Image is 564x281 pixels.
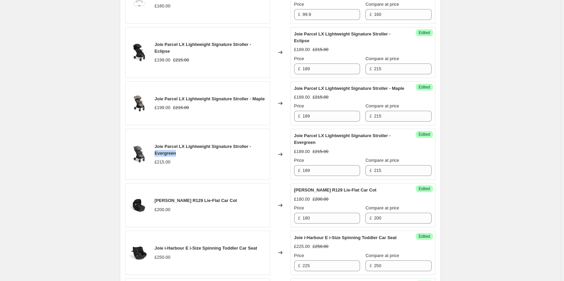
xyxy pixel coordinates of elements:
[365,2,399,7] span: Compare at price
[313,46,329,53] strike: £215.00
[298,113,301,119] span: £
[155,144,251,156] span: Joie Parcel LX Lightweight Signature Stroller - Evergreen
[294,235,397,240] span: Joie i-Harbour E i-Size Spinning Toddler Car Seat
[155,3,171,9] div: £160.00
[418,234,430,239] span: Edited
[129,195,149,215] img: Joie_Calmi_Car_Cot_Eclipse_1_80x.jpg
[155,104,171,111] div: £199.00
[155,159,171,165] div: £215.00
[365,253,399,258] span: Compare at price
[418,132,430,137] span: Edited
[369,66,372,71] span: £
[129,144,149,164] img: JoieParcelLXStrollerEvergreen1_80x.jpg
[418,186,430,191] span: Edited
[129,242,149,263] img: Joie_i-Harbour_E_Eclipse_1_80x.jpg
[294,133,391,145] span: Joie Parcel LX Lightweight Signature Stroller - Evergreen
[313,94,329,101] strike: £215.00
[365,103,399,108] span: Compare at price
[418,30,430,35] span: Edited
[298,215,301,221] span: £
[155,198,237,203] span: [PERSON_NAME] R129 Lie-Flat Car Cot
[155,206,171,213] div: £200.00
[294,158,304,163] span: Price
[294,243,310,250] div: £225.00
[369,215,372,221] span: £
[294,196,310,203] div: £180.00
[365,205,399,210] span: Compare at price
[155,42,251,54] span: Joie Parcel LX Lightweight Signature Stroller - Eclipse
[313,196,329,203] strike: £200.00
[365,56,399,61] span: Compare at price
[155,246,257,251] span: Joie i-Harbour E i-Size Spinning Toddler Car Seat
[129,93,149,113] img: JoieParcelLXStrollerMaple1_80x.jpg
[294,103,304,108] span: Price
[418,84,430,90] span: Edited
[173,57,189,63] strike: £215.00
[313,148,329,155] strike: £215.00
[294,205,304,210] span: Price
[155,254,171,261] div: £250.00
[298,263,301,268] span: £
[298,12,301,17] span: £
[129,42,149,62] img: JoieParcelLXStrollerEclipse1_80x.jpg
[298,66,301,71] span: £
[369,12,372,17] span: £
[294,253,304,258] span: Price
[365,158,399,163] span: Compare at price
[369,263,372,268] span: £
[294,86,405,91] span: Joie Parcel LX Lightweight Signature Stroller - Maple
[369,113,372,119] span: £
[294,31,391,43] span: Joie Parcel LX Lightweight Signature Stroller - Eclipse
[313,243,329,250] strike: £250.00
[298,168,301,173] span: £
[155,96,265,101] span: Joie Parcel LX Lightweight Signature Stroller - Maple
[369,168,372,173] span: £
[294,46,310,53] div: £189.00
[155,57,171,63] div: £199.00
[173,104,189,111] strike: £215.00
[294,148,310,155] div: £189.00
[294,56,304,61] span: Price
[294,187,377,193] span: [PERSON_NAME] R129 Lie-Flat Car Cot
[294,94,310,101] div: £189.00
[294,2,304,7] span: Price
